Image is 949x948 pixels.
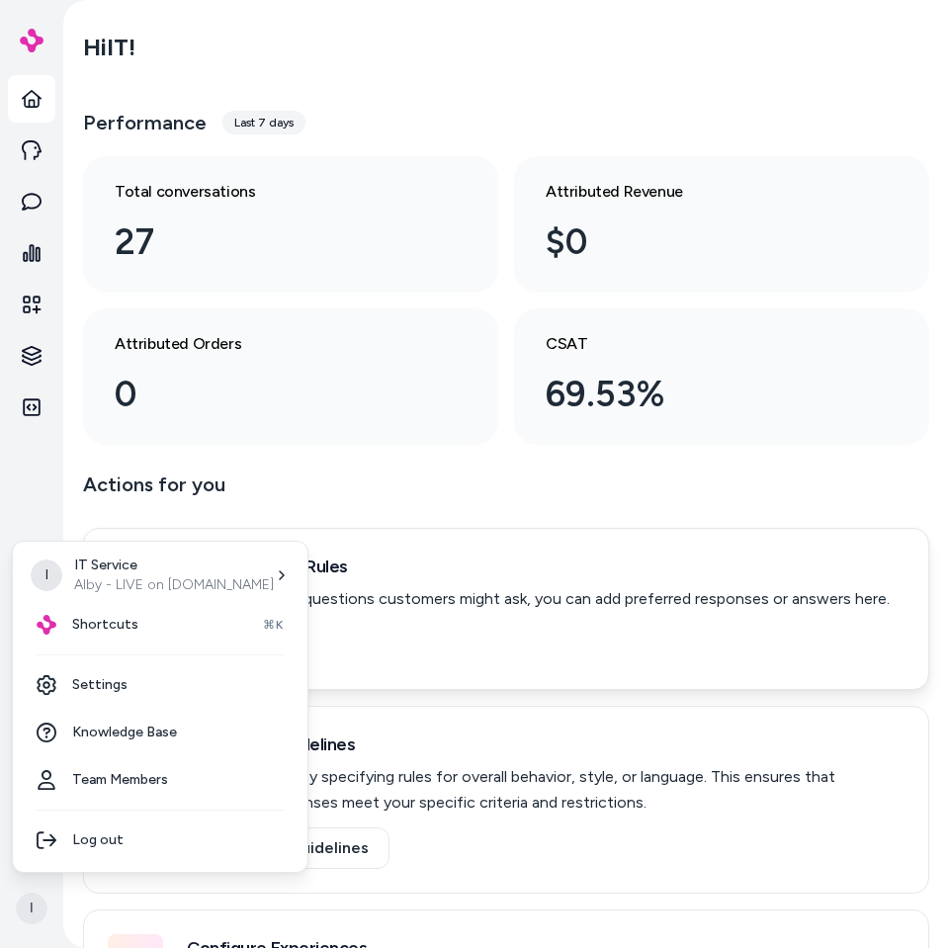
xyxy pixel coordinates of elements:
span: Shortcuts [72,615,138,635]
h2: Hi IT ! [83,33,135,62]
a: Team Members [21,756,300,804]
div: 69.53% [546,368,866,421]
div: 27 [115,215,435,269]
h3: Performance [83,109,207,136]
div: 0 [115,368,435,421]
span: I [16,893,47,924]
p: IT Service [74,556,274,575]
span: Knowledge Base [72,723,177,742]
div: Log out [21,817,300,864]
h3: Add Response Rules [187,553,890,580]
span: I [31,560,62,591]
h3: CSAT [546,332,866,356]
h3: Attributed Orders [115,332,435,356]
img: alby Logo [37,615,56,635]
a: Settings [21,661,300,709]
p: Actions for you [83,469,929,516]
p: Alby - LIVE on [DOMAIN_NAME] [74,575,274,595]
p: Customize alby by specifying rules for overall behavior, style, or language. This ensures that ge... [187,764,905,816]
p: For any specific questions customers might ask, you can add preferred responses or answers here. [187,586,890,612]
h3: Total conversations [115,180,435,204]
h3: Attributed Revenue [546,180,866,204]
span: ⌘K [263,617,284,633]
img: alby Logo [20,29,43,52]
div: $0 [546,215,866,269]
h3: Set Global Guidelines [187,731,905,758]
div: Last 7 days [222,111,305,134]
